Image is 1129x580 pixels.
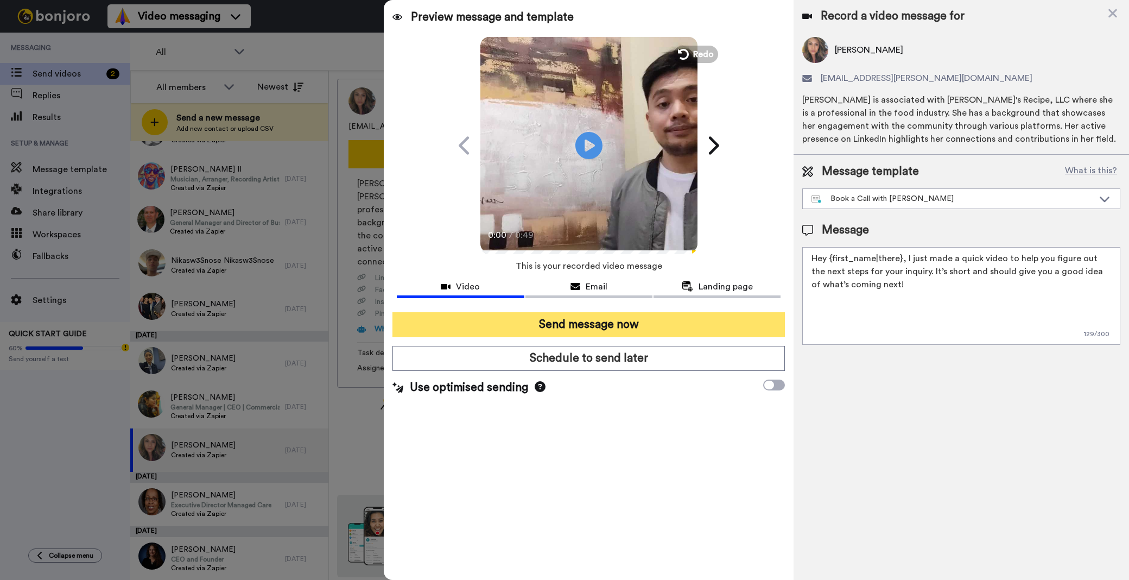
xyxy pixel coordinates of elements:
p: Thanks for being with us for 4 months - it's flown by! How can we make the next 4 months even bet... [47,31,187,42]
button: Schedule to send later [392,346,785,371]
img: Profile image for Grant [24,33,42,50]
span: Message template [822,163,919,180]
span: Landing page [699,280,753,293]
textarea: Hey {first_name|there}, I just made a quick video to help you figure out the next steps for your ... [802,247,1120,345]
button: Send message now [392,312,785,337]
span: 0:49 [515,229,534,242]
span: This is your recorded video message [516,254,662,278]
img: nextgen-template.svg [811,195,822,204]
p: Message from Grant, sent 5w ago [47,42,187,52]
div: message notification from Grant, 5w ago. Thanks for being with us for 4 months - it's flown by! H... [16,23,201,59]
span: Email [586,280,607,293]
span: / [509,229,513,242]
button: What is this? [1062,163,1120,180]
span: Use optimised sending [410,380,528,396]
span: [EMAIL_ADDRESS][PERSON_NAME][DOMAIN_NAME] [821,72,1032,85]
div: Book a Call with [PERSON_NAME] [811,193,1094,204]
span: 0:00 [488,229,507,242]
div: [PERSON_NAME] is associated with [PERSON_NAME]'s Recipe, LLC where she is a professional in the f... [802,93,1120,146]
span: Message [822,222,869,238]
span: Video [456,280,480,293]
